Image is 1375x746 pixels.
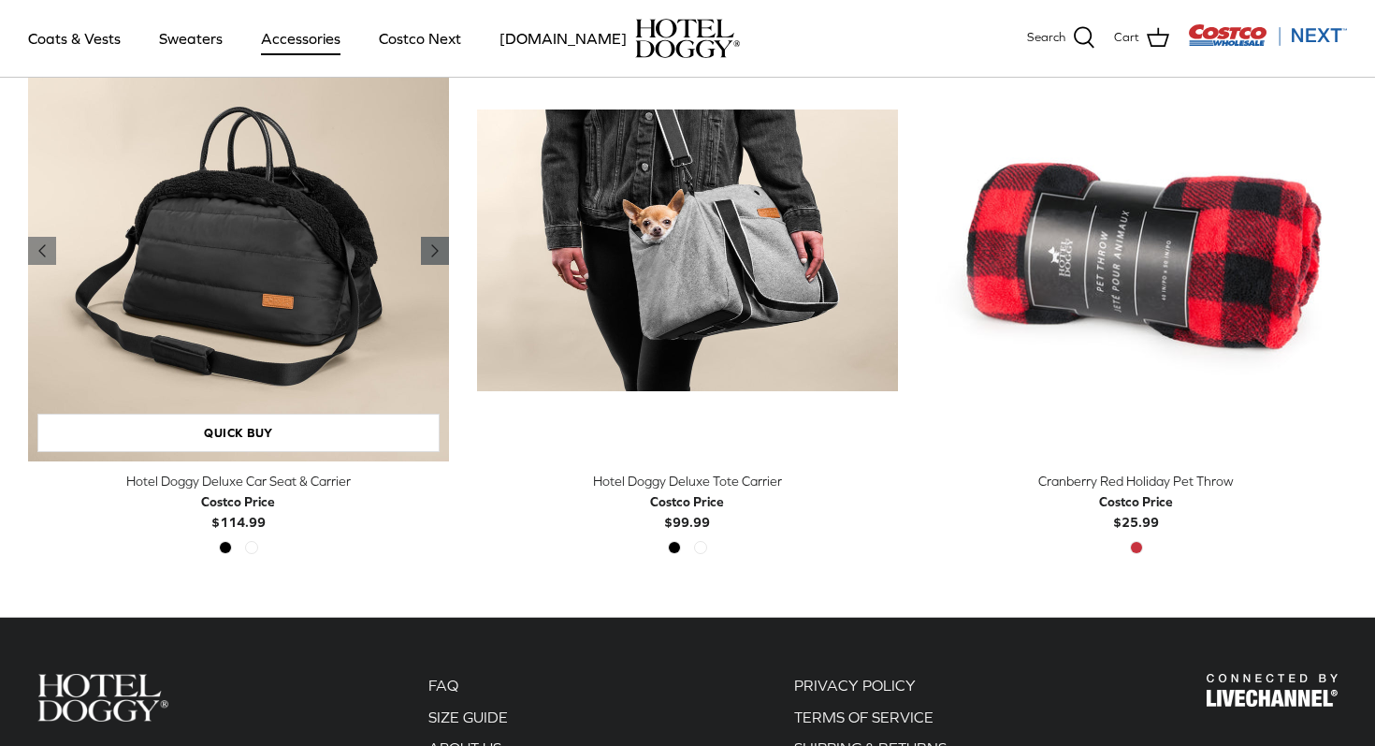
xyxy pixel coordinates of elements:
[1207,674,1338,707] img: Hotel Doggy Costco Next
[483,7,644,70] a: [DOMAIN_NAME]
[428,677,458,694] a: FAQ
[362,7,478,70] a: Costco Next
[142,7,239,70] a: Sweaters
[28,237,56,265] a: Previous
[201,491,275,530] b: $114.99
[1099,491,1173,512] div: Costco Price
[477,471,898,534] a: Hotel Doggy Deluxe Tote Carrier Costco Price$99.99
[650,491,724,530] b: $99.99
[926,40,1347,461] a: Cranberry Red Holiday Pet Throw
[421,237,449,265] a: Previous
[1114,28,1139,48] span: Cart
[428,709,508,725] a: SIZE GUIDE
[926,471,1347,534] a: Cranberry Red Holiday Pet Throw Costco Price$25.99
[635,19,740,58] a: hoteldoggy.com hoteldoggycom
[201,491,275,512] div: Costco Price
[28,471,449,534] a: Hotel Doggy Deluxe Car Seat & Carrier Costco Price$114.99
[926,471,1347,491] div: Cranberry Red Holiday Pet Throw
[477,471,898,491] div: Hotel Doggy Deluxe Tote Carrier
[1027,28,1065,48] span: Search
[244,7,357,70] a: Accessories
[635,19,740,58] img: hoteldoggycom
[1099,491,1173,530] b: $25.99
[37,414,440,452] a: Quick buy
[11,7,137,70] a: Coats & Vests
[1188,36,1347,50] a: Visit Costco Next
[794,677,916,694] a: PRIVACY POLICY
[794,709,934,725] a: TERMS OF SERVICE
[28,40,449,461] a: Hotel Doggy Deluxe Car Seat & Carrier
[1114,26,1169,51] a: Cart
[477,40,898,461] a: Hotel Doggy Deluxe Tote Carrier
[37,674,168,722] img: Hotel Doggy Costco Next
[1188,23,1347,47] img: Costco Next
[28,471,449,491] div: Hotel Doggy Deluxe Car Seat & Carrier
[1027,26,1095,51] a: Search
[650,491,724,512] div: Costco Price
